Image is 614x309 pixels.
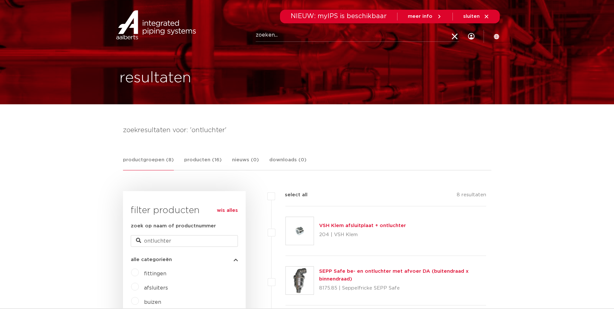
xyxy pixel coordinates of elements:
span: NIEUW: myIPS is beschikbaar [291,13,387,19]
a: downloads (0) [269,156,307,170]
a: wis alles [217,207,238,214]
label: zoek op naam of productnummer [131,222,216,230]
label: select all [275,191,307,199]
input: zoeken... [256,29,459,42]
a: producten (16) [184,156,222,170]
h4: zoekresultaten voor: 'ontluchter' [123,125,491,135]
p: 8 resultaten [457,191,486,201]
a: productgroepen (8) [123,156,174,170]
span: alle categorieën [131,257,172,262]
a: buizen [144,300,161,305]
a: SEPP Safe be- en ontluchter met afvoer DA (buitendraad x binnendraad) [319,269,469,281]
p: 204 | VSH Klem [319,230,406,240]
img: Thumbnail for VSH Klem afsluitplaat + ontluchter [286,217,314,245]
a: nieuws (0) [232,156,259,170]
p: 8175.85 | Seppelfricke SEPP Safe [319,283,486,293]
a: sluiten [463,14,489,19]
span: meer info [408,14,432,19]
a: meer info [408,14,442,19]
a: fittingen [144,271,166,276]
span: sluiten [463,14,480,19]
input: zoeken [131,235,238,247]
h1: resultaten [119,68,191,88]
img: Thumbnail for SEPP Safe be- en ontluchter met afvoer DA (buitendraad x binnendraad) [286,267,314,294]
button: alle categorieën [131,257,238,262]
h3: filter producten [131,204,238,217]
a: VSH Klem afsluitplaat + ontluchter [319,223,406,228]
a: afsluiters [144,285,168,291]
